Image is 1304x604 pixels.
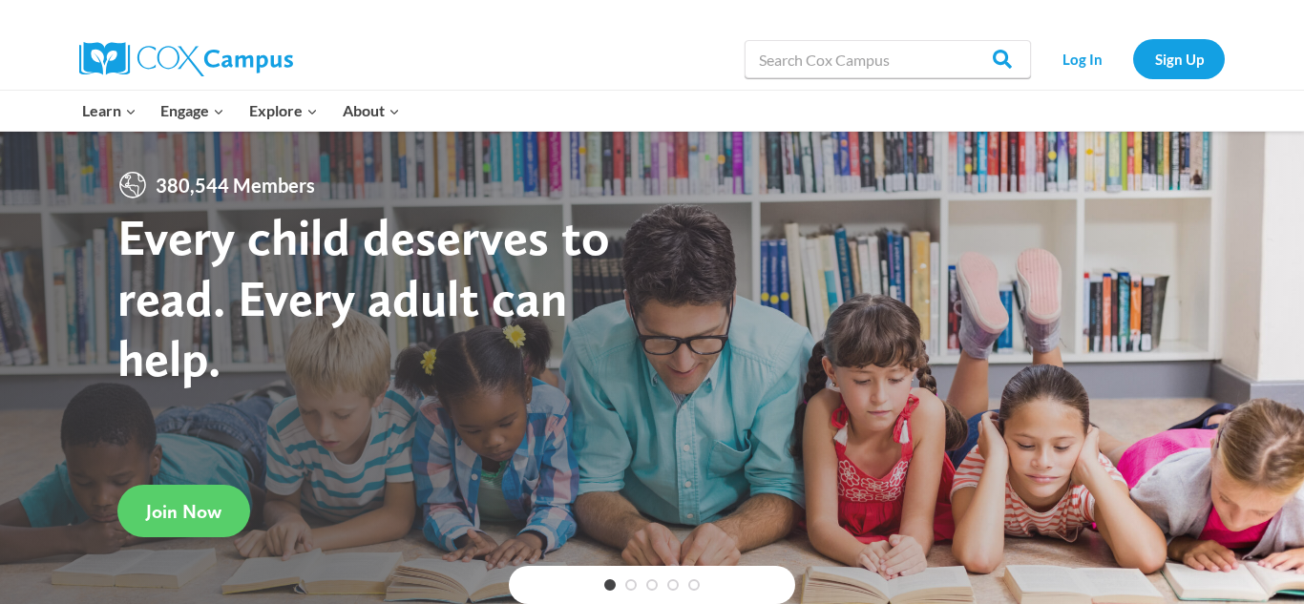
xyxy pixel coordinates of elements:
[646,579,658,591] a: 3
[1041,39,1124,78] a: Log In
[70,91,411,131] nav: Primary Navigation
[604,579,616,591] a: 1
[1133,39,1225,78] a: Sign Up
[117,206,610,388] strong: Every child deserves to read. Every adult can help.
[146,500,221,523] span: Join Now
[1041,39,1225,78] nav: Secondary Navigation
[249,98,318,123] span: Explore
[745,40,1031,78] input: Search Cox Campus
[117,485,250,537] a: Join Now
[148,170,323,200] span: 380,544 Members
[82,98,137,123] span: Learn
[667,579,679,591] a: 4
[160,98,224,123] span: Engage
[79,42,293,76] img: Cox Campus
[688,579,700,591] a: 5
[625,579,637,591] a: 2
[343,98,400,123] span: About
